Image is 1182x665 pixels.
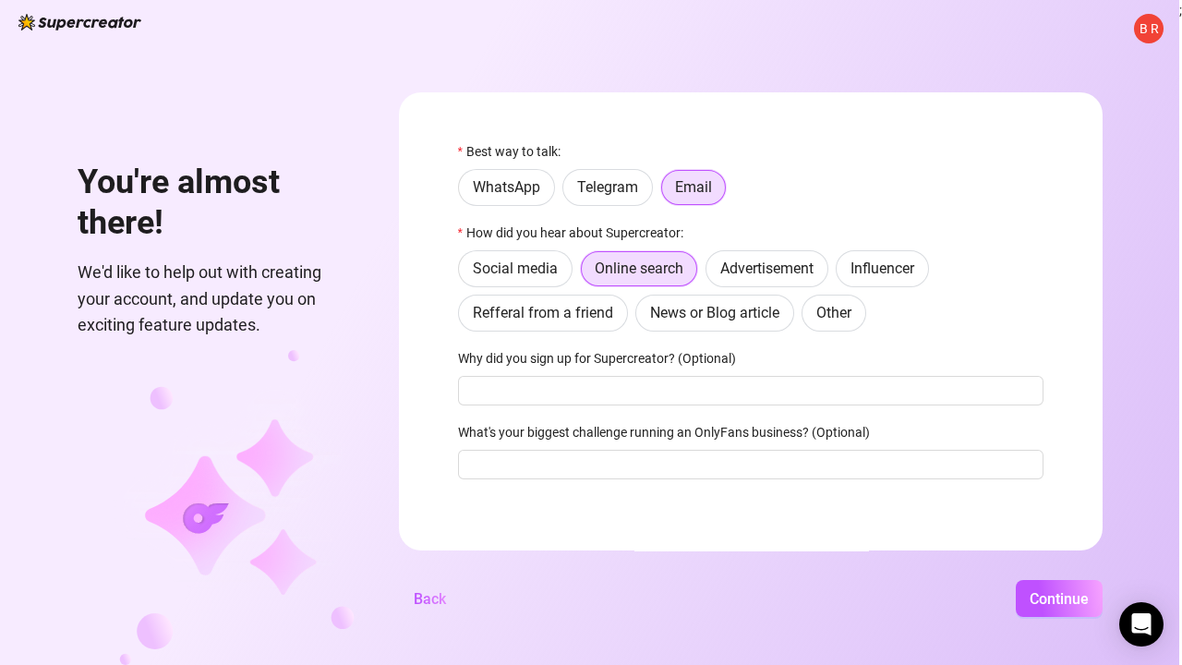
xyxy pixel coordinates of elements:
div: Open Intercom Messenger [1119,602,1164,647]
span: We'd like to help out with creating your account, and update you on exciting feature updates. [78,260,355,338]
label: How did you hear about Supercreator: [458,223,695,243]
span: Influencer [850,260,914,277]
button: Back [399,580,461,617]
input: Why did you sign up for Supercreator? (Optional) [458,376,1043,405]
span: B R [1140,18,1159,39]
span: WhatsApp [473,178,540,196]
span: Back [414,590,446,608]
span: Other [816,304,851,321]
label: Best way to talk: [458,141,573,162]
span: News or Blog article [650,304,779,321]
span: Refferal from a friend [473,304,613,321]
label: What's your biggest challenge running an OnlyFans business? (Optional) [458,422,882,442]
span: Email [675,178,712,196]
span: Continue [1030,590,1089,608]
input: What's your biggest challenge running an OnlyFans business? (Optional) [458,450,1043,479]
span: Social media [473,260,558,277]
span: Telegram [577,178,638,196]
h1: You're almost there! [78,163,355,243]
label: Why did you sign up for Supercreator? (Optional) [458,348,748,369]
img: logo [18,14,141,30]
span: Online search [595,260,683,277]
button: Continue [1016,580,1103,617]
span: Advertisement [720,260,814,277]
